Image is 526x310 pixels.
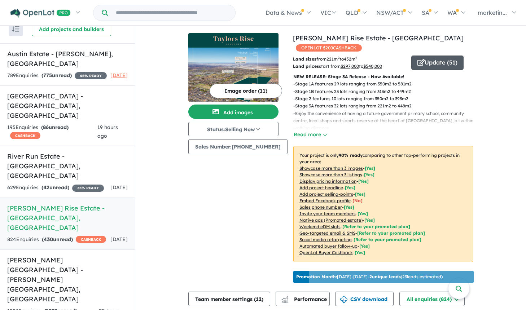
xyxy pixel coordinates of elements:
[299,211,356,216] u: Invite your team members
[7,183,104,192] div: 629 Enquir ies
[12,26,19,32] img: sort.svg
[299,178,356,184] u: Display pricing information
[342,224,410,229] span: [Refer to your promoted plan]
[411,56,464,70] button: Update (51)
[75,72,107,79] span: 45 % READY
[296,274,337,279] b: Promotion Month:
[10,132,40,139] span: CASHBACK
[281,296,288,300] img: line-chart.svg
[281,298,289,303] img: bar-chart.svg
[7,91,128,120] h5: [GEOGRAPHIC_DATA] - [GEOGRAPHIC_DATA] , [GEOGRAPHIC_DATA]
[478,9,507,16] span: marketin...
[7,123,97,141] div: 195 Enquir ies
[341,63,359,69] u: $ 297,000
[43,72,52,79] span: 775
[358,178,369,184] span: [ Yes ]
[299,237,352,242] u: Social media retargeting
[293,63,319,69] b: Land prices
[7,203,128,232] h5: [PERSON_NAME] Rise Estate - [GEOGRAPHIC_DATA] , [GEOGRAPHIC_DATA]
[299,224,341,229] u: Weekend eDM slots
[364,217,375,223] span: [Yes]
[299,204,342,210] u: Sales phone number
[299,198,351,203] u: Embed Facebook profile
[293,34,464,42] a: [PERSON_NAME] Rise Estate - [GEOGRAPHIC_DATA]
[335,292,394,306] button: CSV download
[293,110,479,132] p: - Enjoy the convenience of having a future government primary school, community centre, local sho...
[293,95,479,102] p: - Stage 2 features 10 lots ranging from 350m2 to 393m2
[355,56,357,60] sup: 2
[44,236,53,243] span: 430
[338,56,339,60] sup: 2
[369,274,401,279] b: 2 unique leads
[299,185,343,190] u: Add project headline
[354,237,421,242] span: [Refer to your promoted plan]
[293,80,479,88] p: - Stage 1A features 29 lots ranging from 350m2 to 581m2
[7,49,128,68] h5: Austin Estate - [PERSON_NAME] , [GEOGRAPHIC_DATA]
[299,230,355,236] u: Geo-targeted email & SMS
[299,172,362,177] u: Showcase more than 3 listings
[41,72,72,79] strong: ( unread)
[293,63,406,70] p: start from
[344,204,354,210] span: [ Yes ]
[299,243,358,249] u: Automated buyer follow-up
[299,165,363,171] u: Showcase more than 3 images
[352,198,363,203] span: [ No ]
[299,191,353,197] u: Add project selling-points
[293,102,479,110] p: - Stage 3A features 32 lots ranging from 221m2 to 448m2
[110,236,128,243] span: [DATE]
[210,84,282,98] button: Image order (11)
[7,235,106,244] div: 824 Enquir ies
[188,48,279,102] img: Taylors Rise Estate - Deanside
[7,255,128,304] h5: [PERSON_NAME][GEOGRAPHIC_DATA] - [PERSON_NAME][GEOGRAPHIC_DATA] , [GEOGRAPHIC_DATA]
[357,230,425,236] span: [Refer to your promoted plan]
[293,73,473,80] p: NEW RELEASE: Stage 3A Release - Now Available!
[293,56,316,62] b: Land sizes
[32,22,111,36] button: Add projects and builders
[191,36,276,45] img: Taylors Rise Estate - Deanside Logo
[363,63,382,69] u: $ 540,000
[110,72,128,79] span: [DATE]
[41,184,69,191] strong: ( unread)
[293,56,406,63] p: from
[7,151,128,181] h5: River Run Estate - [GEOGRAPHIC_DATA] , [GEOGRAPHIC_DATA]
[293,146,473,262] p: Your project is only comparing to other top-performing projects in your area: - - - - - - - - - -...
[364,172,374,177] span: [ Yes ]
[42,236,73,243] strong: ( unread)
[10,9,71,18] img: Openlot PRO Logo White
[97,124,118,139] span: 19 hours ago
[339,152,363,158] b: 90 % ready
[256,296,262,302] span: 12
[358,211,368,216] span: [ Yes ]
[299,250,353,255] u: OpenLot Buyer Cashback
[293,130,327,139] button: Read more
[339,56,357,62] span: to
[344,56,357,62] u: 452 m
[365,165,375,171] span: [ Yes ]
[399,292,465,306] button: All enquiries (824)
[72,185,104,192] span: 35 % READY
[110,184,128,191] span: [DATE]
[41,124,69,130] strong: ( unread)
[299,217,363,223] u: Native ads (Promoted estate)
[340,296,347,304] img: download icon
[296,44,362,52] span: OPENLOT $ 200 CASHBACK
[43,124,49,130] span: 86
[326,56,339,62] u: 221 m
[282,296,327,302] span: Performance
[355,250,365,255] span: [Yes]
[345,185,355,190] span: [ Yes ]
[188,122,279,136] button: Status:Selling Now
[296,274,443,280] p: [DATE] - [DATE] - ( 23 leads estimated)
[109,5,234,21] input: Try estate name, suburb, builder or developer
[276,292,330,306] button: Performance
[188,139,288,154] button: Sales Number:[PHONE_NUMBER]
[355,191,365,197] span: [ Yes ]
[7,71,107,80] div: 789 Enquir ies
[359,243,370,249] span: [Yes]
[76,236,106,243] span: CASHBACK
[188,33,279,102] a: Taylors Rise Estate - Deanside LogoTaylors Rise Estate - Deanside
[188,292,270,306] button: Team member settings (12)
[293,88,479,95] p: - Stage 1B features 23 lots ranging from 313m2 to 449m2
[359,63,382,69] span: to
[43,184,49,191] span: 42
